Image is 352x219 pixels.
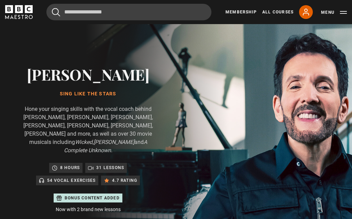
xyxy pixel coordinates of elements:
p: 8 hours [60,164,80,171]
input: Search [46,4,211,20]
h2: [PERSON_NAME] [22,65,154,83]
p: 4.7 rating [112,177,137,184]
a: Membership [225,9,257,15]
svg: BBC Maestro [5,5,33,19]
p: Hone your singing skills with the vocal coach behind [PERSON_NAME], [PERSON_NAME], [PERSON_NAME],... [22,105,154,155]
i: Wicked [75,139,92,145]
p: 31 lessons [96,164,124,171]
i: A Complete Unknown [64,139,147,154]
button: Toggle navigation [321,9,347,16]
button: Submit the search query [52,8,60,17]
p: 54 Vocal Exercises [47,177,96,184]
i: [PERSON_NAME] [93,139,134,145]
h1: Sing Like the Stars [22,91,154,97]
a: All Courses [262,9,294,15]
p: Bonus content added [65,195,120,201]
p: Now with 2 brand new lessons [22,206,154,213]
